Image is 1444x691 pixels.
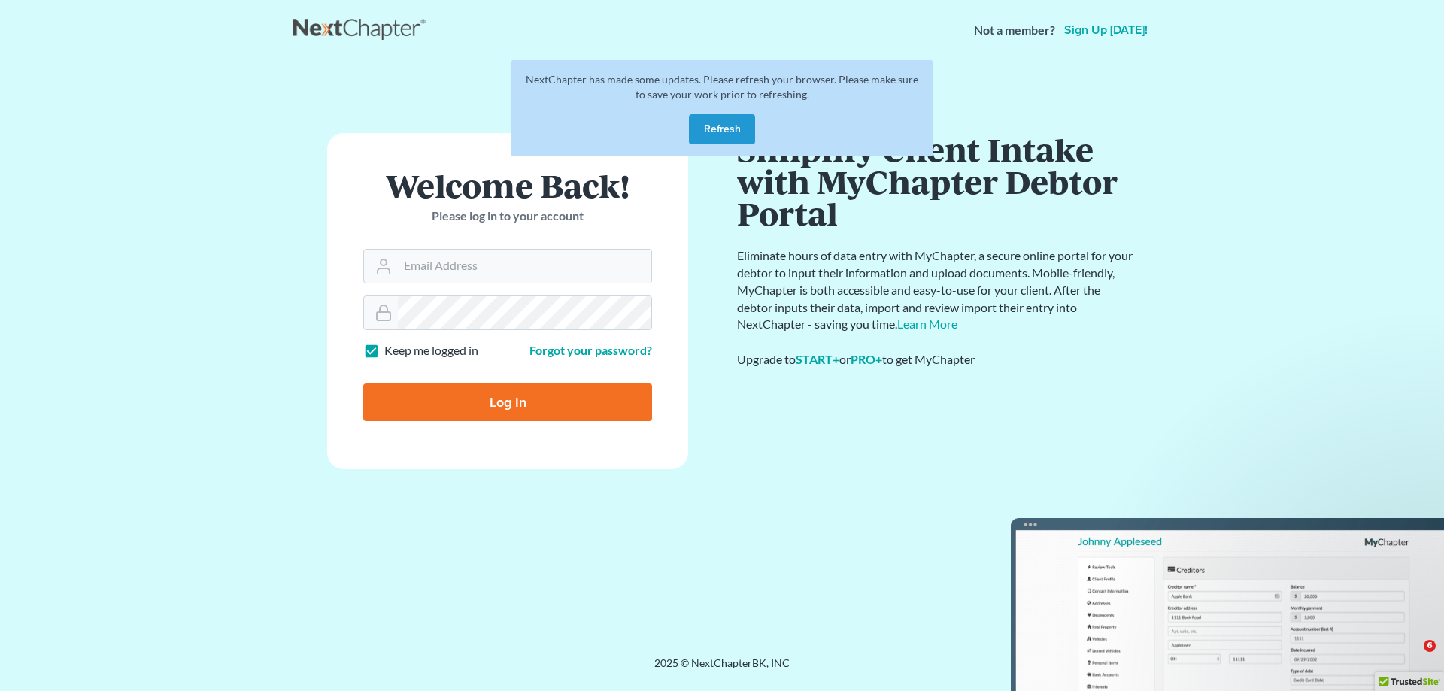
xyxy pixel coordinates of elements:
input: Log In [363,383,652,421]
button: Refresh [689,114,755,144]
h1: Welcome Back! [363,169,652,202]
a: START+ [796,352,839,366]
p: Eliminate hours of data entry with MyChapter, a secure online portal for your debtor to input the... [737,247,1136,333]
a: Learn More [897,317,957,331]
a: Forgot your password? [529,343,652,357]
p: Please log in to your account [363,208,652,225]
label: Keep me logged in [384,342,478,359]
strong: Not a member? [974,22,1055,39]
iframe: Intercom live chat [1393,640,1429,676]
span: 6 [1424,640,1436,652]
div: 2025 © NextChapterBK, INC [293,656,1151,683]
h1: Simplify Client Intake with MyChapter Debtor Portal [737,133,1136,229]
a: PRO+ [851,352,882,366]
input: Email Address [398,250,651,283]
a: Sign up [DATE]! [1061,24,1151,36]
span: NextChapter has made some updates. Please refresh your browser. Please make sure to save your wor... [526,73,918,101]
div: Upgrade to or to get MyChapter [737,351,1136,368]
